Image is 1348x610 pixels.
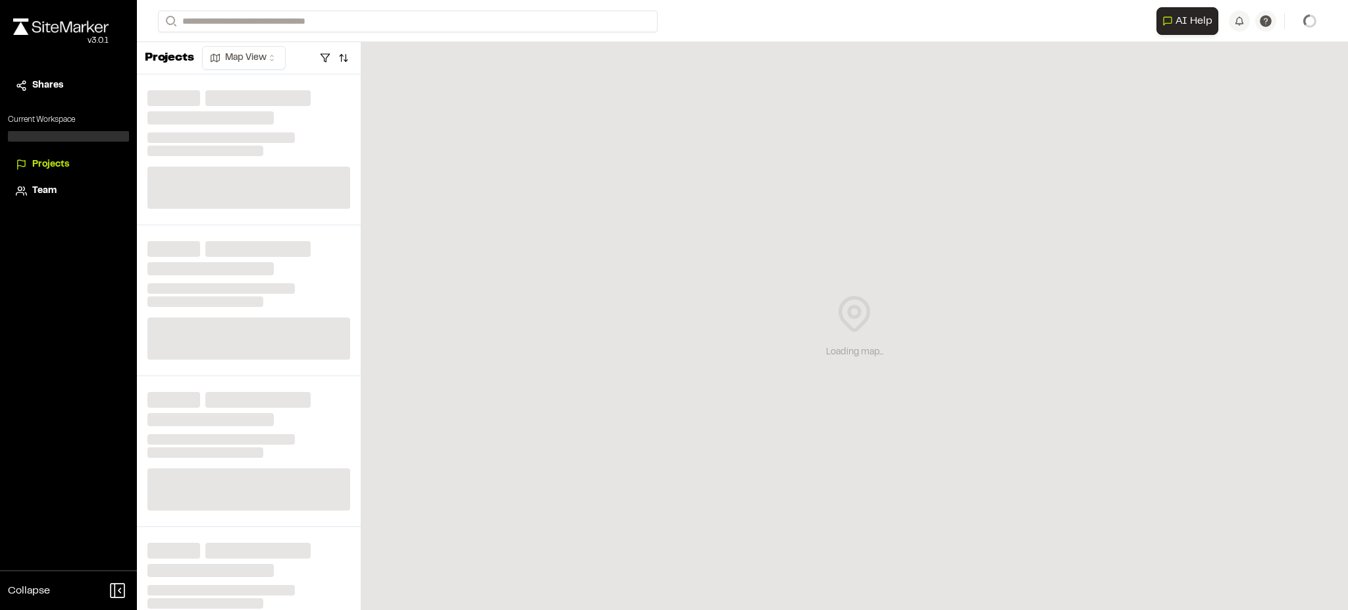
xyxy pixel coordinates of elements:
[1176,13,1212,29] span: AI Help
[158,11,182,32] button: Search
[13,35,109,47] div: Oh geez...please don't...
[16,78,121,93] a: Shares
[16,184,121,198] a: Team
[1156,7,1218,35] button: Open AI Assistant
[8,114,129,126] p: Current Workspace
[13,18,109,35] img: rebrand.png
[1156,7,1224,35] div: Open AI Assistant
[826,345,883,360] div: Loading map...
[32,78,63,93] span: Shares
[32,184,57,198] span: Team
[16,157,121,172] a: Projects
[32,157,69,172] span: Projects
[8,583,50,599] span: Collapse
[145,49,194,67] p: Projects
